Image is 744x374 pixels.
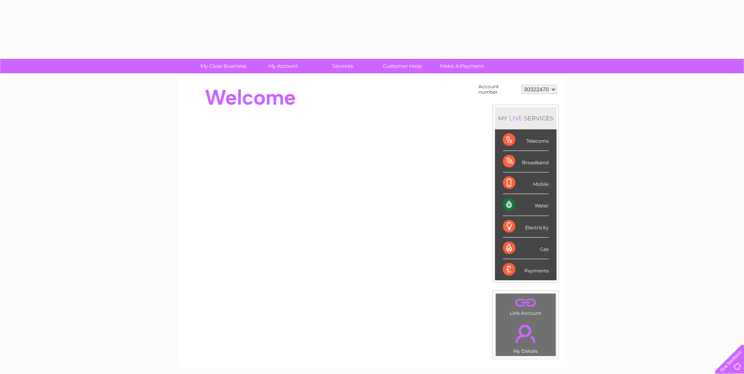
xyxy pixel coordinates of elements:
a: . [498,296,554,309]
a: My Clear Business [191,59,256,73]
div: Broadband [503,151,549,172]
div: Gas [503,238,549,259]
td: My Details [495,318,556,356]
td: Account number [477,82,519,97]
a: . [498,320,554,347]
a: Make A Payment [429,59,494,73]
a: Customer Help [370,59,435,73]
div: MY SERVICES [495,107,557,129]
a: Services [310,59,375,73]
a: My Account [251,59,315,73]
div: LIVE [508,114,524,122]
div: Mobile [503,172,549,194]
div: Telecoms [503,129,549,151]
div: Payments [503,259,549,280]
td: Link Account [495,293,556,318]
div: Electricity [503,216,549,238]
div: Water [503,194,549,216]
